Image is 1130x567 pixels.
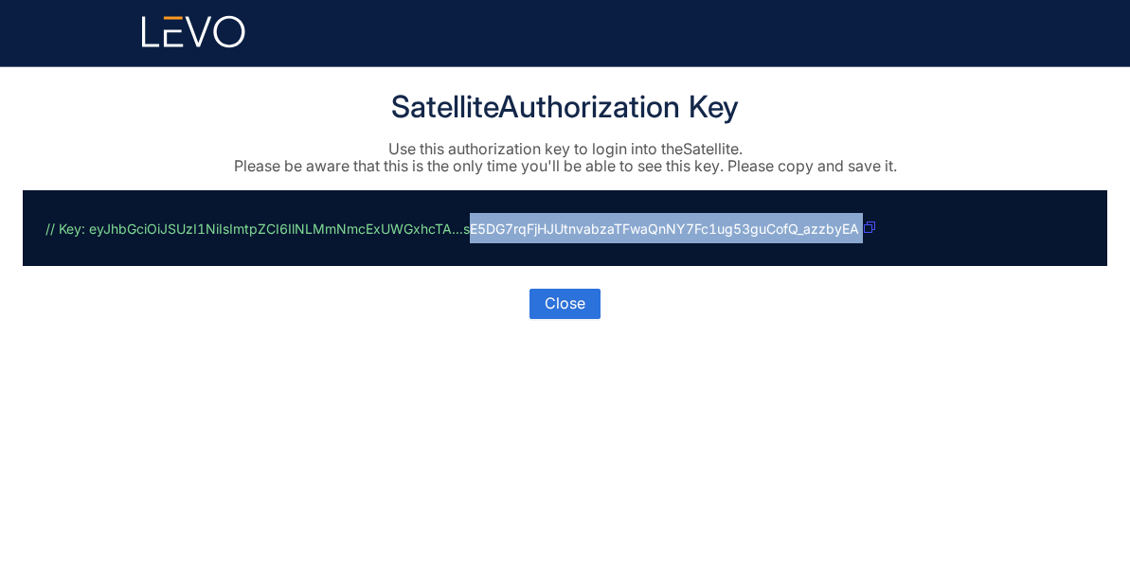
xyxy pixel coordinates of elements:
[545,294,585,311] span: Close
[45,213,1077,243] p: eyJhbGciOiJSUzI1NiIsImtpZCI6IlNLMmNmcExUWGxhcTA...sE5DG7rqFjHJUtnvabzaTFwaQnNY7Fc1ug53guCofQ_azzbyEA
[45,220,85,236] span: // Key:
[23,90,1107,125] h1: Satellite Authorization Key
[529,289,601,319] button: Close
[23,140,1107,175] p: Use this authorization key to login into the Satellite . Please be aware that this is the only ti...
